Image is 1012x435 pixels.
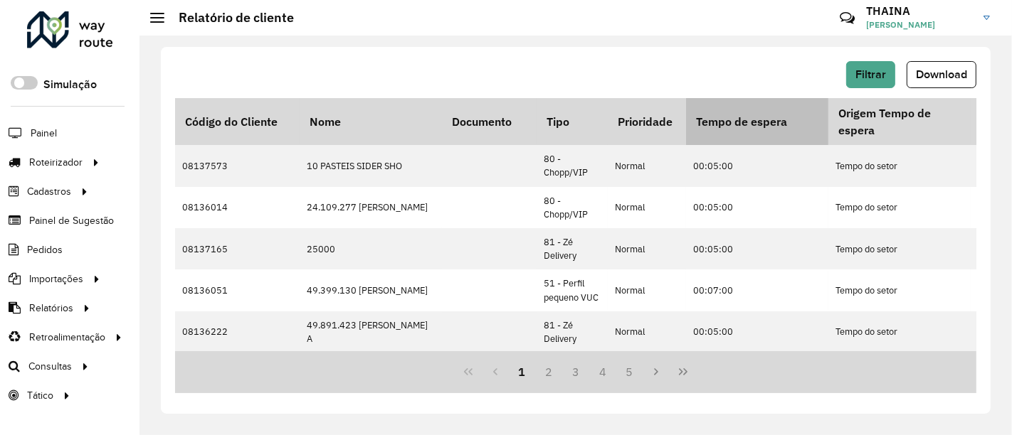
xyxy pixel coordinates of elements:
[608,311,686,353] td: Normal
[175,269,300,311] td: 08136051
[29,330,105,345] span: Retroalimentação
[535,358,562,385] button: 2
[866,4,973,18] h3: THAINA
[509,358,536,385] button: 1
[608,145,686,186] td: Normal
[828,269,971,311] td: Tempo do setor
[608,98,686,145] th: Prioridade
[907,61,976,88] button: Download
[643,358,670,385] button: Next Page
[686,269,828,311] td: 00:07:00
[537,311,608,353] td: 81 - Zé Delivery
[828,145,971,186] td: Tempo do setor
[866,18,973,31] span: [PERSON_NAME]
[828,311,971,353] td: Tempo do setor
[43,76,97,93] label: Simulação
[300,98,442,145] th: Nome
[28,359,72,374] span: Consultas
[175,311,300,353] td: 08136222
[31,126,57,141] span: Painel
[855,68,886,80] span: Filtrar
[686,311,828,353] td: 00:05:00
[828,98,971,145] th: Origem Tempo de espera
[916,68,967,80] span: Download
[537,269,608,311] td: 51 - Perfil pequeno VUC
[686,228,828,269] td: 00:05:00
[562,358,589,385] button: 3
[686,145,828,186] td: 00:05:00
[300,228,442,269] td: 25000
[175,187,300,228] td: 08136014
[300,145,442,186] td: 10 PASTEIS SIDER SHO
[29,155,83,170] span: Roteirizador
[670,358,697,385] button: Last Page
[29,272,83,286] span: Importações
[686,187,828,228] td: 00:05:00
[537,145,608,186] td: 80 - Chopp/VIP
[442,98,537,145] th: Documento
[686,98,828,145] th: Tempo de espera
[300,269,442,311] td: 49.399.130 [PERSON_NAME]
[616,358,643,385] button: 5
[589,358,616,385] button: 4
[537,98,608,145] th: Tipo
[300,187,442,228] td: 24.109.277 [PERSON_NAME]
[537,228,608,269] td: 81 - Zé Delivery
[828,228,971,269] td: Tempo do setor
[175,228,300,269] td: 08137165
[27,388,53,403] span: Tático
[29,213,114,228] span: Painel de Sugestão
[846,61,895,88] button: Filtrar
[27,184,71,199] span: Cadastros
[27,242,63,257] span: Pedidos
[537,187,608,228] td: 80 - Chopp/VIP
[828,187,971,228] td: Tempo do setor
[175,98,300,145] th: Código do Cliente
[608,187,686,228] td: Normal
[164,10,294,26] h2: Relatório de cliente
[608,269,686,311] td: Normal
[175,145,300,186] td: 08137573
[29,301,73,316] span: Relatórios
[832,3,863,33] a: Contato Rápido
[608,228,686,269] td: Normal
[300,311,442,353] td: 49.891.423 [PERSON_NAME] A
